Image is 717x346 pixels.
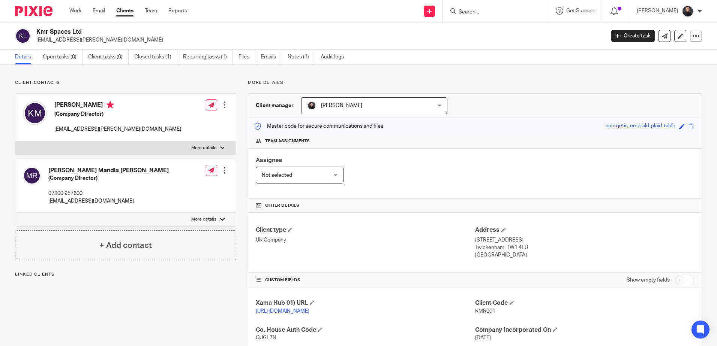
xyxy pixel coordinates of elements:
[458,9,525,16] input: Search
[48,167,169,174] h4: [PERSON_NAME] Mandla [PERSON_NAME]
[48,174,169,182] h5: (Company Director)
[605,122,675,131] div: energetic-emerald-plaid-table
[15,28,31,44] img: svg%3E
[611,30,655,42] a: Create task
[168,7,187,15] a: Reports
[106,101,114,109] i: Primary
[183,50,233,64] a: Recurring tasks (1)
[475,244,694,251] p: Twickenham, TW1 4EU
[54,110,181,118] h5: (Company Director)
[256,157,282,163] span: Assignee
[48,190,169,197] p: 07800 957600
[256,335,276,340] span: QJGL7N
[134,50,177,64] a: Closed tasks (1)
[248,80,702,86] p: More details
[69,7,81,15] a: Work
[238,50,255,64] a: Files
[256,309,309,314] a: [URL][DOMAIN_NAME]
[93,7,105,15] a: Email
[256,277,475,283] h4: CUSTOM FIELDS
[265,203,299,209] span: Other details
[116,7,133,15] a: Clients
[321,103,362,108] span: [PERSON_NAME]
[36,36,600,44] p: [EMAIL_ADDRESS][PERSON_NAME][DOMAIN_NAME]
[23,101,47,125] img: svg%3E
[265,138,310,144] span: Team assignments
[475,326,694,334] h4: Company Incorporated On
[15,271,236,277] p: Linked clients
[566,8,595,13] span: Get Support
[23,167,41,185] img: svg%3E
[475,335,491,340] span: [DATE]
[475,309,495,314] span: KMR001
[475,226,694,234] h4: Address
[475,299,694,307] h4: Client Code
[256,102,294,109] h3: Client manager
[88,50,129,64] a: Client tasks (0)
[256,236,475,244] p: UK Company
[43,50,82,64] a: Open tasks (0)
[321,50,349,64] a: Audit logs
[627,276,670,284] label: Show empty fields
[256,299,475,307] h4: Xama Hub 01) URL
[256,326,475,334] h4: Co. House Auth Code
[254,122,383,130] p: Master code for secure communications and files
[637,7,678,15] p: [PERSON_NAME]
[475,236,694,244] p: [STREET_ADDRESS]
[54,125,181,133] p: [EMAIL_ADDRESS][PERSON_NAME][DOMAIN_NAME]
[261,50,282,64] a: Emails
[15,50,37,64] a: Details
[48,197,169,205] p: [EMAIL_ADDRESS][DOMAIN_NAME]
[15,6,52,16] img: Pixie
[288,50,315,64] a: Notes (1)
[475,251,694,259] p: [GEOGRAPHIC_DATA]
[307,101,316,110] img: My%20Photo.jpg
[15,80,236,86] p: Client contacts
[36,28,487,36] h2: Kmr Spaces Ltd
[682,5,694,17] img: My%20Photo.jpg
[191,216,216,222] p: More details
[145,7,157,15] a: Team
[99,240,152,251] h4: + Add contact
[191,145,216,151] p: More details
[256,226,475,234] h4: Client type
[54,101,181,110] h4: [PERSON_NAME]
[262,173,292,178] span: Not selected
